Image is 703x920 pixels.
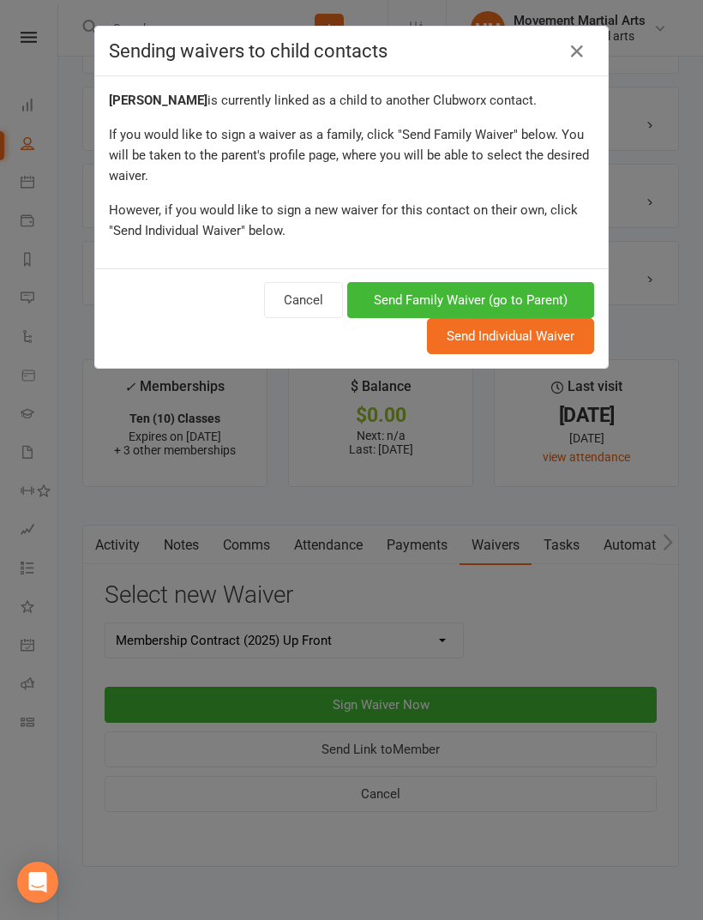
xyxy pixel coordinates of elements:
div: is currently linked as a child to another Clubworx contact. [109,90,594,111]
button: Send Individual Waiver [427,318,594,354]
div: If you would like to sign a waiver as a family, click "Send Family Waiver" below. You will be tak... [109,124,594,186]
button: Send Family Waiver (go to Parent) [347,282,594,318]
div: Open Intercom Messenger [17,862,58,903]
button: Cancel [264,282,343,318]
strong: [PERSON_NAME] [109,93,207,108]
a: Close [563,38,591,65]
div: However, if you would like to sign a new waiver for this contact on their own, click "Send Indivi... [109,200,594,241]
h4: Sending waivers to child contacts [109,40,594,62]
